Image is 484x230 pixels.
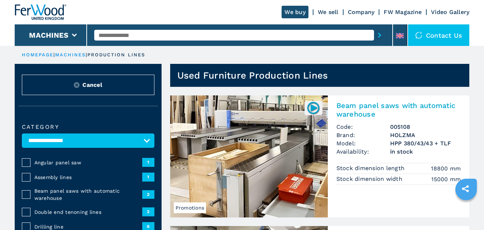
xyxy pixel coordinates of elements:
button: Machines [29,31,68,39]
a: Video Gallery [431,9,469,15]
span: Availability: [336,147,390,156]
img: Beam panel saws with automatic warehouse HOLZMA HPP 380/43/43 + TLF [170,95,328,217]
a: machines [55,52,86,57]
a: FW Magazine [384,9,422,15]
span: | [53,52,55,57]
span: Cancel [82,81,102,89]
a: sharethis [456,180,474,198]
span: in stock [390,147,461,156]
span: Brand: [336,131,390,139]
a: We buy [282,6,308,18]
span: Beam panel saws with automatic warehouse [34,187,142,202]
span: 1 [142,158,154,166]
button: submit-button [374,27,385,43]
a: Beam panel saws with automatic warehouse HOLZMA HPP 380/43/43 + TLFPromotions005108Beam panel saw... [170,95,470,217]
span: Model: [336,139,390,147]
h2: Beam panel saws with automatic warehouse [336,101,461,118]
img: 005108 [306,101,320,115]
label: Category [22,124,154,130]
img: Reset [74,82,80,88]
iframe: Chat [454,198,479,225]
span: Double end tenoning lines [34,208,142,216]
h3: 005108 [390,123,461,131]
div: Contact us [408,24,470,46]
span: 2 [142,190,154,199]
p: Stock dimension length [336,164,407,172]
em: 18800 mm [431,164,461,173]
a: HOMEPAGE [22,52,54,57]
span: | [86,52,87,57]
a: Company [348,9,375,15]
span: Promotions [174,202,206,213]
h3: HOLZMA [390,131,461,139]
img: Ferwood [15,4,66,20]
p: production lines [87,52,145,58]
button: ResetCancel [22,75,154,95]
p: Stock dimension width [336,175,404,183]
span: Angular panel saw [34,159,142,166]
h1: Used Furniture Production Lines [177,70,328,81]
em: 15000 mm [431,175,461,183]
h3: HPP 380/43/43 + TLF [390,139,461,147]
span: Code: [336,123,390,131]
a: We sell [318,9,339,15]
span: 1 [142,173,154,181]
span: 2 [142,207,154,216]
img: Contact us [415,32,422,39]
span: Assembly lines [34,174,142,181]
